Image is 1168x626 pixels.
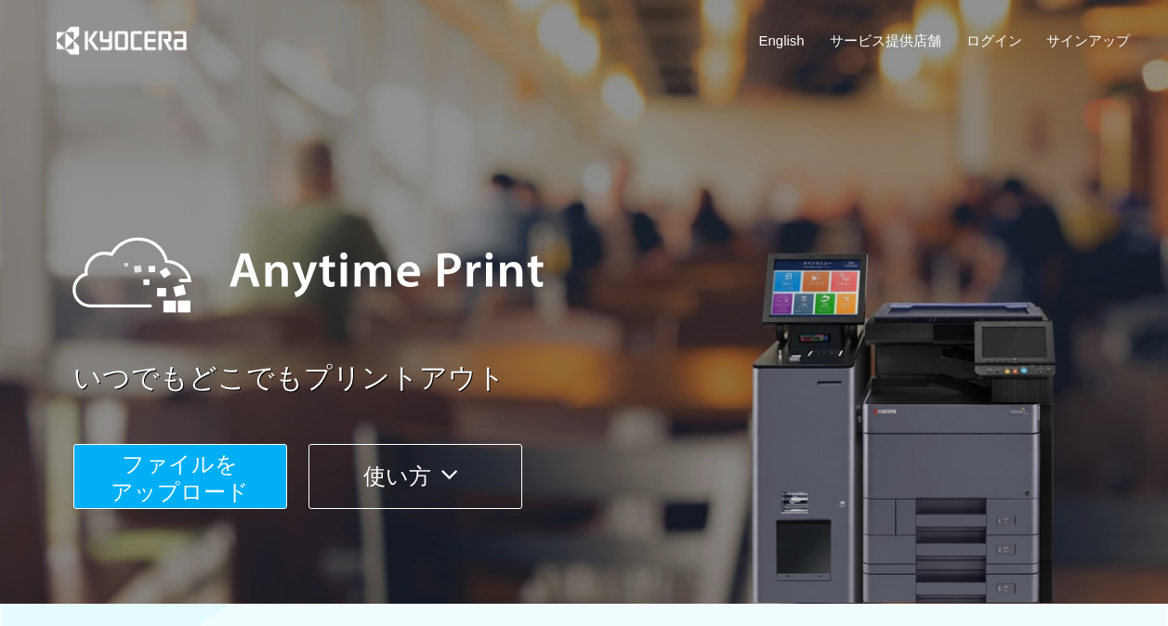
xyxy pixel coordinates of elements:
[111,451,249,504] span: ファイルを ​​アップロード
[1046,31,1130,50] a: サインアップ
[759,31,805,50] a: English
[73,444,287,509] button: ファイルを​​アップロード
[966,31,1022,50] a: ログイン
[73,359,1142,398] a: いつでもどこでもプリントアウト
[830,31,941,50] a: サービス提供店舗
[308,444,522,509] button: 使い方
